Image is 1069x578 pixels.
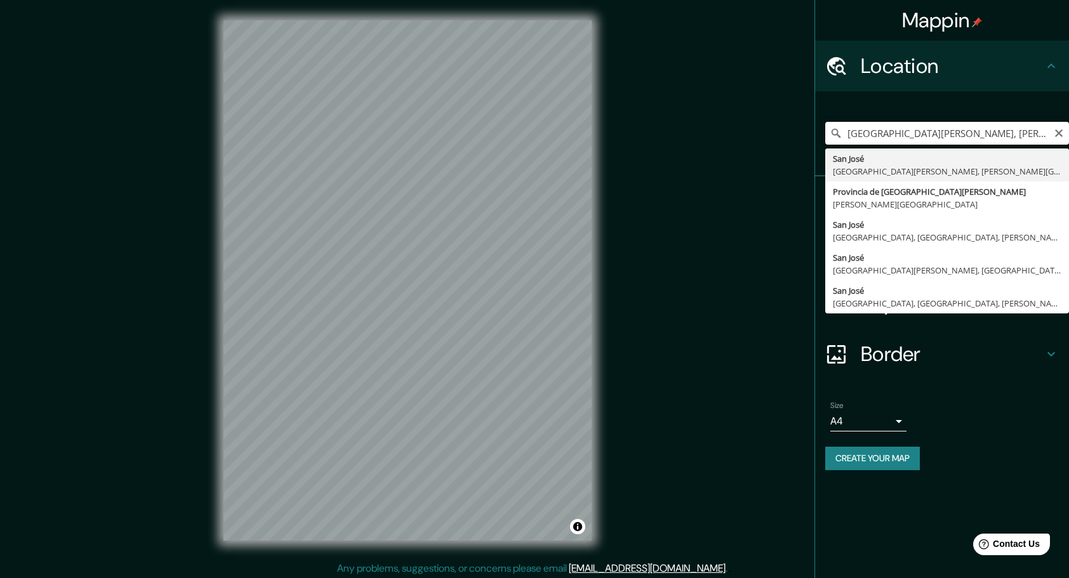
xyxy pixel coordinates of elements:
[569,562,726,575] a: [EMAIL_ADDRESS][DOMAIN_NAME]
[861,291,1044,316] h4: Layout
[337,561,727,576] p: Any problems, suggestions, or concerns please email .
[833,264,1061,277] div: [GEOGRAPHIC_DATA][PERSON_NAME], [GEOGRAPHIC_DATA][PERSON_NAME], [PERSON_NAME][GEOGRAPHIC_DATA]
[833,231,1061,244] div: [GEOGRAPHIC_DATA], [GEOGRAPHIC_DATA], [PERSON_NAME][GEOGRAPHIC_DATA]
[815,329,1069,379] div: Border
[833,198,1061,211] div: [PERSON_NAME][GEOGRAPHIC_DATA]
[825,447,920,470] button: Create your map
[833,297,1061,310] div: [GEOGRAPHIC_DATA], [GEOGRAPHIC_DATA], [PERSON_NAME][GEOGRAPHIC_DATA]
[833,251,1061,264] div: San José
[830,411,906,431] div: A4
[815,41,1069,91] div: Location
[861,341,1044,367] h4: Border
[833,152,1061,165] div: San José
[729,561,732,576] div: .
[902,8,983,33] h4: Mappin
[830,400,844,411] label: Size
[815,278,1069,329] div: Layout
[972,17,982,27] img: pin-icon.png
[833,165,1061,178] div: [GEOGRAPHIC_DATA][PERSON_NAME], [PERSON_NAME][GEOGRAPHIC_DATA]
[815,176,1069,227] div: Pins
[727,561,729,576] div: .
[833,185,1061,198] div: Provincia de [GEOGRAPHIC_DATA][PERSON_NAME]
[570,519,585,534] button: Toggle attribution
[861,53,1044,79] h4: Location
[1054,126,1064,138] button: Clear
[956,529,1055,564] iframe: Help widget launcher
[825,122,1069,145] input: Pick your city or area
[833,218,1061,231] div: San José
[815,227,1069,278] div: Style
[223,20,592,541] canvas: Map
[833,284,1061,297] div: San José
